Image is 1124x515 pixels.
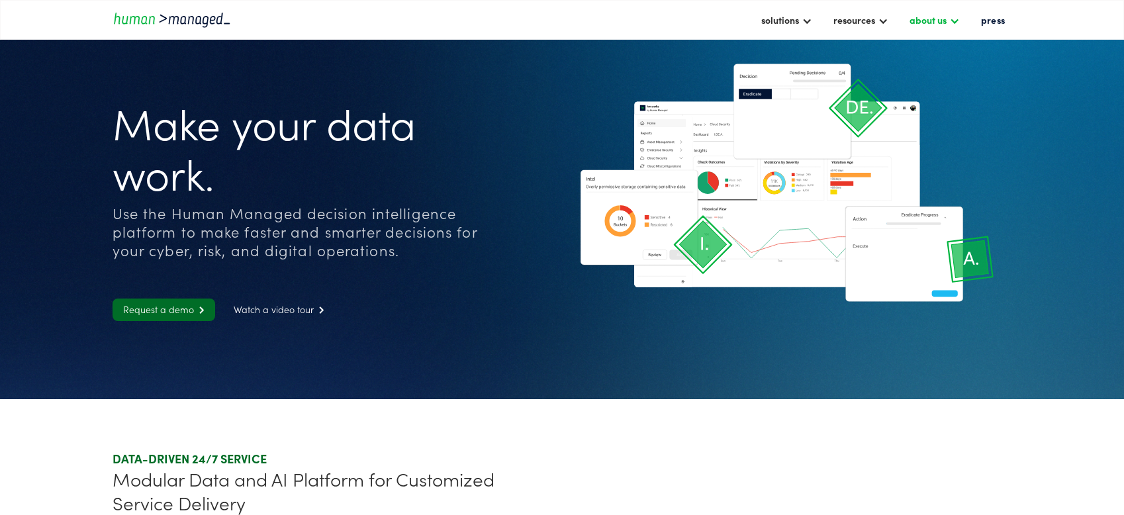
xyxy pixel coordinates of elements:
g: Dashboard [694,133,708,136]
a: home [113,11,232,28]
g: Intel [586,177,595,180]
g: Tue [778,260,782,262]
div: solutions [761,12,799,28]
g: Restricted [651,223,667,226]
g: A. [964,252,979,265]
g: 0 [839,71,841,75]
g: Reports [641,132,652,135]
h1: Make your data work. [113,97,500,197]
div: about us [910,12,947,28]
a: Watch a video tour [223,299,335,321]
g: Cloud Misconfigurations [647,165,681,168]
g: Historical View [703,208,727,211]
span:  [194,306,205,314]
div: resources [827,9,895,31]
div: DATA-DRIVEN 24/7 SERVICE [113,451,557,467]
g: Violation Age [832,161,853,164]
div: solutions [755,9,819,31]
a: press [974,9,1011,31]
g: Overly permissive storage containing sensitive data [586,185,685,189]
g: Eradicate Progress [902,213,939,217]
a: Request a demo [113,299,215,321]
g: Sun [721,260,725,262]
span:  [314,306,324,314]
g: I.DE.A. [714,133,723,135]
g: Eradicate [744,92,762,95]
div: Modular Data and AI Platform for Customized Service Delivery [113,467,557,514]
g: Insights [694,149,707,153]
div: Use the Human Managed decision intelligence platform to make faster and smarter decisions for you... [113,204,500,259]
g: Asset Management [647,141,675,144]
g: Home [647,122,655,124]
g: DE. [847,101,872,114]
g: Decision [740,74,757,77]
g: /4 [842,71,846,75]
g: Thu [835,260,839,262]
g: Pending Decisions [790,71,826,75]
g: Home [694,123,702,125]
div: resources [833,12,875,28]
g: Fail [719,216,723,218]
g: Enterprise Security [647,149,673,152]
div: about us [903,9,966,31]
